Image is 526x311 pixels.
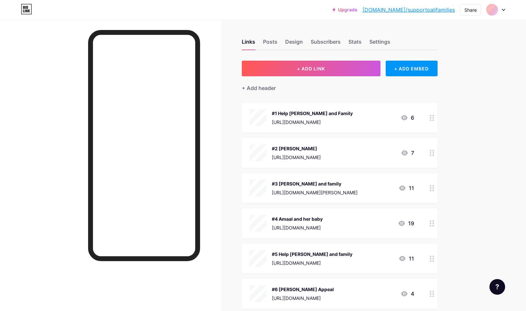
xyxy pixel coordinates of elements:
a: [DOMAIN_NAME]/supportpalifamilies [363,6,455,14]
div: Links [242,38,255,50]
button: + ADD LINK [242,61,380,76]
div: Share [464,7,477,13]
div: [URL][DOMAIN_NAME] [272,295,334,302]
div: [URL][DOMAIN_NAME] [272,224,323,231]
div: #2 [PERSON_NAME] [272,145,321,152]
div: #6 [PERSON_NAME] Appeal [272,286,334,293]
div: Settings [369,38,390,50]
span: + ADD LINK [297,66,325,71]
div: 19 [398,219,414,227]
div: Posts [263,38,277,50]
div: 11 [398,255,414,262]
div: [URL][DOMAIN_NAME][PERSON_NAME] [272,189,358,196]
div: Design [285,38,303,50]
a: Upgrade [333,7,357,12]
div: 11 [398,184,414,192]
div: [URL][DOMAIN_NAME] [272,119,353,126]
div: #3 [PERSON_NAME] and family [272,180,358,187]
div: #4 Amaal and her baby [272,215,323,222]
div: [URL][DOMAIN_NAME] [272,154,321,161]
div: 7 [401,149,414,157]
div: #5 Help [PERSON_NAME] and family [272,251,352,258]
div: Subscribers [311,38,341,50]
div: 4 [400,290,414,298]
div: 6 [400,114,414,122]
div: [URL][DOMAIN_NAME] [272,259,352,266]
div: + Add header [242,84,276,92]
div: #1 Help [PERSON_NAME] and Family [272,110,353,117]
div: + ADD EMBED [386,61,438,76]
div: Stats [348,38,362,50]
